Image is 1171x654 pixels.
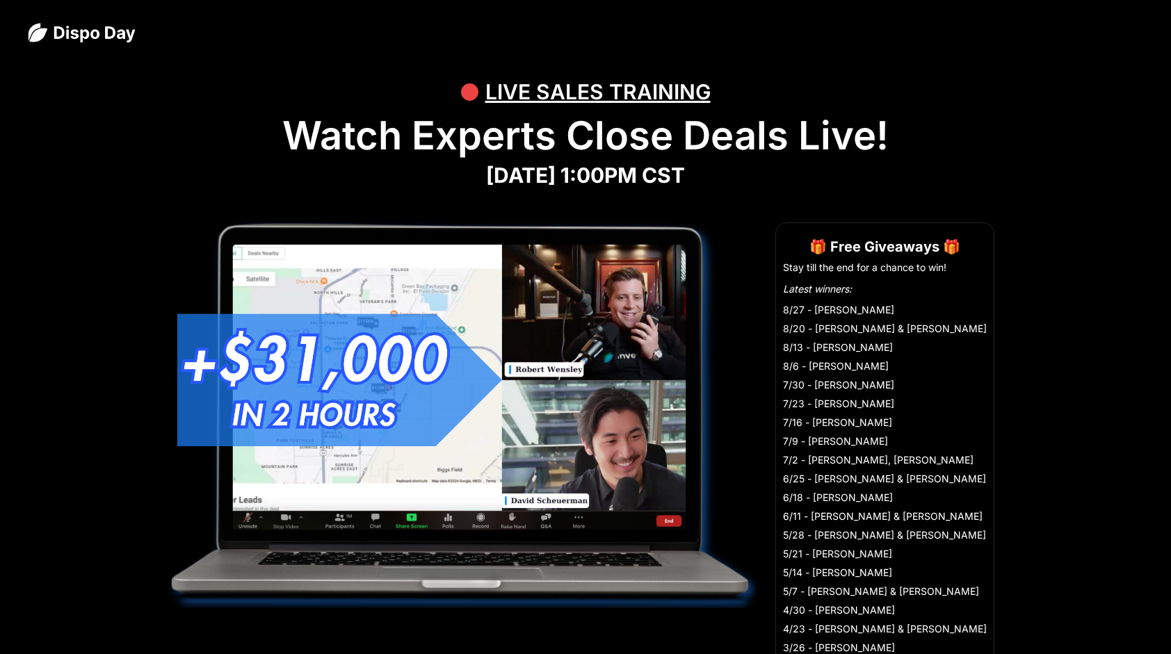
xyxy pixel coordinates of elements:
li: Stay till the end for a chance to win! [783,261,987,275]
strong: 🎁 Free Giveaways 🎁 [809,238,960,255]
em: Latest winners: [783,283,852,295]
h1: Watch Experts Close Deals Live! [28,113,1143,159]
div: LIVE SALES TRAINING [485,71,711,113]
strong: [DATE] 1:00PM CST [486,163,685,188]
